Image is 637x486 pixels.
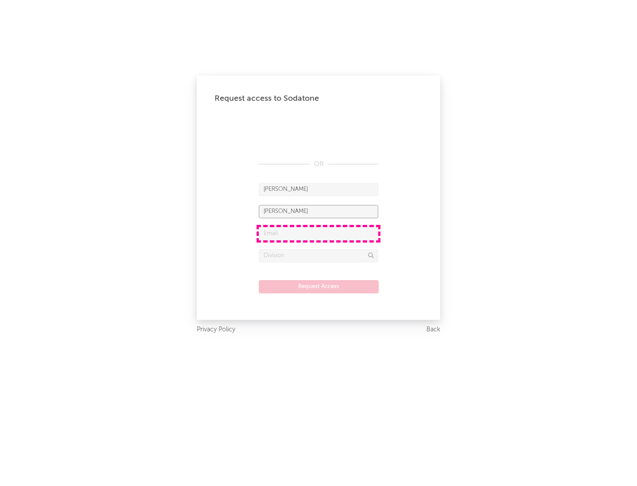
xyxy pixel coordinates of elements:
[259,227,378,240] input: Email
[259,205,378,218] input: Last Name
[259,183,378,196] input: First Name
[426,324,440,335] a: Back
[197,324,235,335] a: Privacy Policy
[259,159,378,170] div: OR
[215,93,422,104] div: Request access to Sodatone
[259,249,378,262] input: Division
[259,280,379,293] button: Request Access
